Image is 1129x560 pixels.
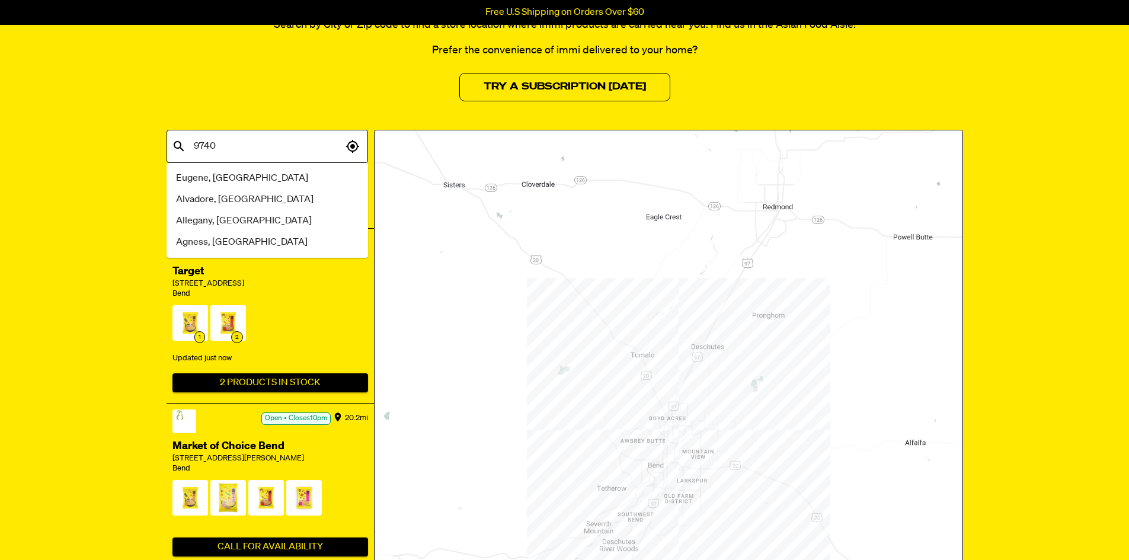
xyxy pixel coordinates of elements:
[172,279,368,289] div: [STREET_ADDRESS]
[485,7,644,18] p: Free U.S Shipping on Orders Over $60
[176,171,308,185] span: Eugene, [GEOGRAPHIC_DATA]
[176,214,312,228] span: Allegany, [GEOGRAPHIC_DATA]
[172,373,368,392] button: 2 Products In Stock
[172,439,368,454] div: Market of Choice Bend
[172,464,368,474] div: Bend
[459,73,670,101] a: Try a Subscription [DATE]
[176,235,308,249] span: Agness, [GEOGRAPHIC_DATA]
[345,409,368,427] div: 20.2 mi
[261,412,331,425] div: Open • Closes 10pm
[172,289,368,299] div: Bend
[176,193,314,207] span: Alvadore, [GEOGRAPHIC_DATA]
[172,454,368,464] div: [STREET_ADDRESS][PERSON_NAME]
[172,348,368,369] div: Updated just now
[167,43,963,59] p: Prefer the convenience of immi delivered to your home?
[172,537,368,556] button: Call For Availability
[172,264,368,279] div: Target
[191,135,343,158] input: Search city or postal code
